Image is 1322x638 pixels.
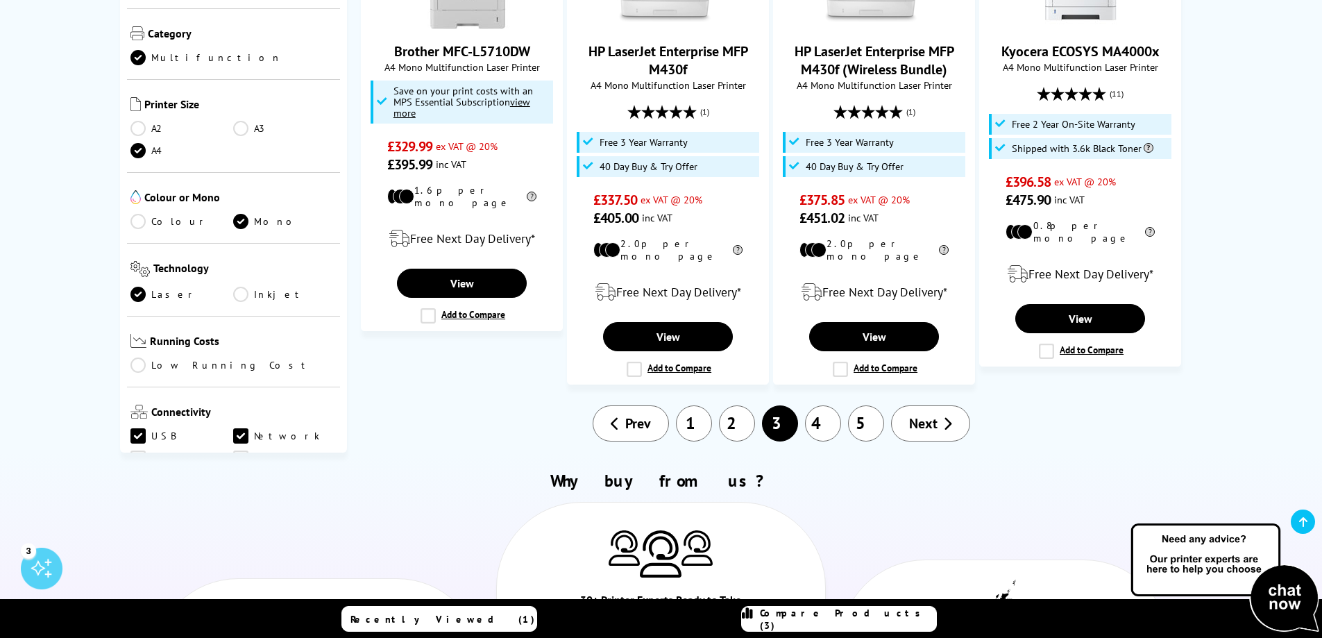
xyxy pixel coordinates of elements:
div: 30+ Printer Experts Ready to Take Your Call [579,591,743,632]
span: ex VAT @ 20% [641,193,702,206]
img: Open Live Chat window [1128,521,1322,635]
a: Next [891,405,970,442]
div: modal_delivery [368,219,555,258]
img: Printer Experts [681,530,713,566]
span: Category [148,26,337,43]
span: £375.85 [799,191,845,209]
a: HP LaserJet Enterprise MFP M430f [588,42,748,78]
span: inc VAT [436,158,466,171]
span: £337.50 [593,191,637,209]
label: Add to Compare [833,362,917,377]
a: Low Running Cost [130,358,337,373]
label: Add to Compare [627,362,711,377]
li: 0.8p per mono page [1006,219,1155,244]
span: A4 Mono Multifunction Laser Printer [575,78,761,92]
span: inc VAT [848,211,879,224]
img: Colour or Mono [130,190,141,204]
a: Recently Viewed (1) [341,606,537,632]
a: 1 [676,405,712,442]
a: 2 [719,405,755,442]
span: £395.99 [387,156,432,174]
a: Mono [233,214,337,229]
span: ex VAT @ 20% [436,140,498,153]
span: (1) [906,99,915,125]
span: Connectivity [151,405,337,421]
a: 4 [805,405,841,442]
a: Compare Products (3) [741,606,937,632]
span: Recently Viewed (1) [350,613,535,626]
a: HP LaserJet Enterprise MFP M430f [616,17,720,31]
a: Wireless [130,451,234,466]
a: USB [130,428,234,444]
div: modal_delivery [575,273,761,312]
span: Free 3 Year Warranty [806,137,894,148]
a: Inkjet [233,287,337,302]
img: Running Costs [130,334,147,349]
span: inc VAT [1054,193,1085,206]
span: (11) [1110,81,1124,107]
a: A3 [233,121,337,136]
a: Prev [593,405,669,442]
span: Colour or Mono [144,190,337,207]
span: Free 3 Year Warranty [600,137,688,148]
span: (1) [700,99,709,125]
a: View [603,322,732,351]
img: Printer Size [130,97,141,111]
a: HP LaserJet Enterprise MFP M430f (Wireless Bundle) [795,42,954,78]
span: £475.90 [1006,191,1051,209]
u: view more [393,95,530,119]
img: Category [130,26,144,40]
span: Free 2 Year On-Site Warranty [1012,119,1135,130]
li: 2.0p per mono page [593,237,743,262]
img: Connectivity [130,405,148,419]
a: HP LaserJet Enterprise MFP M430f (Wireless Bundle) [822,17,926,31]
span: £405.00 [593,209,638,227]
span: Shipped with 3.6k Black Toner [1012,143,1153,154]
span: A4 Mono Multifunction Laser Printer [368,60,555,74]
span: Technology [153,261,337,280]
a: A2 [130,121,234,136]
a: Brother MFC-L5710DW [410,17,514,31]
span: Running Costs [150,334,337,351]
a: Laser [130,287,234,302]
img: Printer Experts [640,530,681,578]
a: View [809,322,938,351]
span: £451.02 [799,209,845,227]
a: View [397,269,526,298]
a: Wi-Fi Direct [233,451,337,466]
span: inc VAT [642,211,672,224]
label: Add to Compare [1039,344,1124,359]
img: Technology [130,261,151,277]
a: Multifunction [130,50,282,65]
img: Printer Experts [609,530,640,566]
a: View [1015,304,1144,333]
span: £396.58 [1006,173,1051,191]
li: 1.6p per mono page [387,184,536,209]
span: ex VAT @ 20% [1054,175,1116,188]
li: 2.0p per mono page [799,237,949,262]
span: 40 Day Buy & Try Offer [600,161,697,172]
a: Network [233,428,337,444]
a: 5 [848,405,884,442]
a: Kyocera ECOSYS MA4000x [1028,17,1133,31]
a: Brother MFC-L5710DW [394,42,530,60]
label: Add to Compare [421,308,505,324]
span: Next [909,414,938,433]
span: ex VAT @ 20% [848,193,910,206]
a: A4 [130,143,234,158]
div: modal_delivery [781,273,967,312]
div: modal_delivery [987,255,1173,294]
span: A4 Mono Multifunction Laser Printer [987,60,1173,74]
span: 40 Day Buy & Try Offer [806,161,904,172]
a: Kyocera ECOSYS MA4000x [1001,42,1160,60]
span: A4 Mono Multifunction Laser Printer [781,78,967,92]
span: Printer Size [144,97,337,114]
span: Save on your print costs with an MPS Essential Subscription [393,84,533,119]
span: Prev [625,414,651,433]
span: £329.99 [387,137,432,156]
div: 3 [21,543,36,558]
span: Compare Products (3) [760,607,936,632]
a: Colour [130,214,234,229]
h2: Why buy from us? [146,470,1177,492]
